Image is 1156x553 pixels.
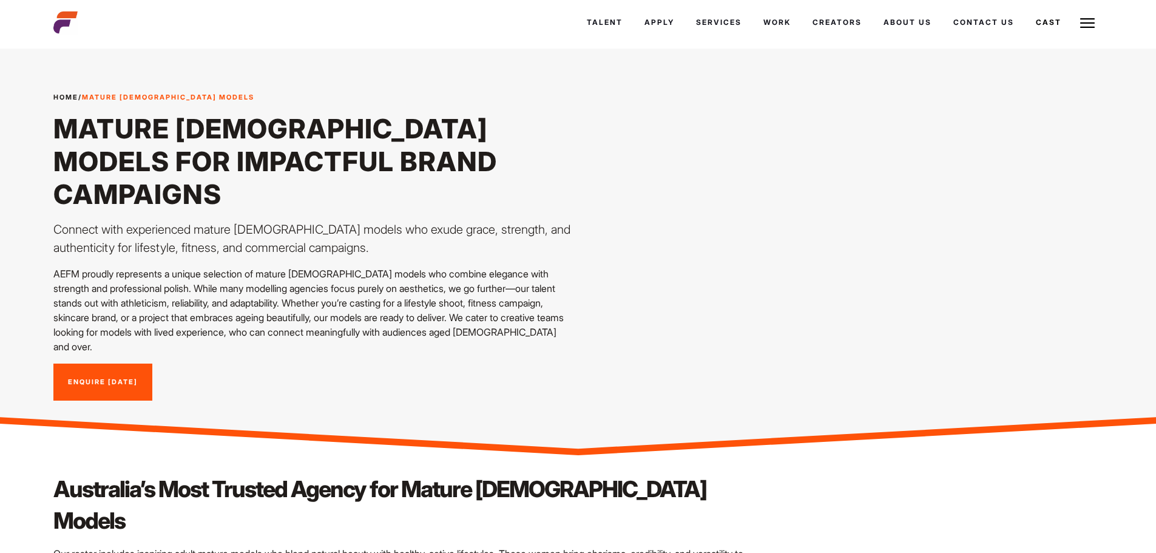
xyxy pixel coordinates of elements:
strong: Mature [DEMOGRAPHIC_DATA] Models [82,93,254,101]
a: About Us [873,6,942,39]
a: Creators [802,6,873,39]
p: Connect with experienced mature [DEMOGRAPHIC_DATA] models who exude grace, strength, and authenti... [53,220,570,257]
img: cropped-aefm-brand-fav-22-square.png [53,10,78,35]
a: Contact Us [942,6,1025,39]
img: Burger icon [1080,16,1095,30]
a: Enquire [DATE] [53,364,152,401]
a: Talent [576,6,634,39]
a: Cast [1025,6,1072,39]
h1: Mature [DEMOGRAPHIC_DATA] Models for Impactful Brand Campaigns [53,112,570,211]
span: / [53,92,254,103]
p: AEFM proudly represents a unique selection of mature [DEMOGRAPHIC_DATA] models who combine elegan... [53,266,570,354]
a: Apply [634,6,685,39]
a: Work [752,6,802,39]
a: Services [685,6,752,39]
a: Home [53,93,78,101]
h2: Australia’s Most Trusted Agency for Mature [DEMOGRAPHIC_DATA] Models [53,473,748,537]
